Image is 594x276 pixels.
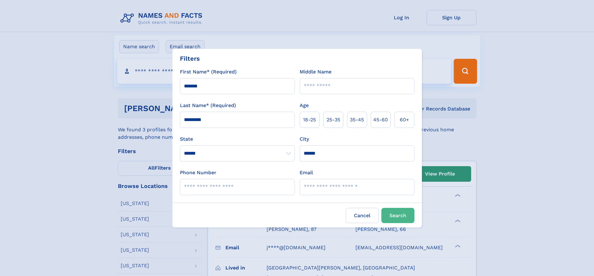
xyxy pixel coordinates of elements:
label: Cancel [346,208,379,223]
div: Filters [180,54,200,63]
span: 35‑45 [350,116,364,124]
span: 60+ [400,116,409,124]
label: Email [300,169,313,176]
span: 45‑60 [373,116,388,124]
label: City [300,135,309,143]
span: 18‑25 [303,116,316,124]
label: Phone Number [180,169,216,176]
button: Search [381,208,414,223]
span: 25‑35 [326,116,340,124]
label: Last Name* (Required) [180,102,236,109]
label: Age [300,102,309,109]
label: First Name* (Required) [180,68,237,76]
label: State [180,135,295,143]
label: Middle Name [300,68,331,76]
